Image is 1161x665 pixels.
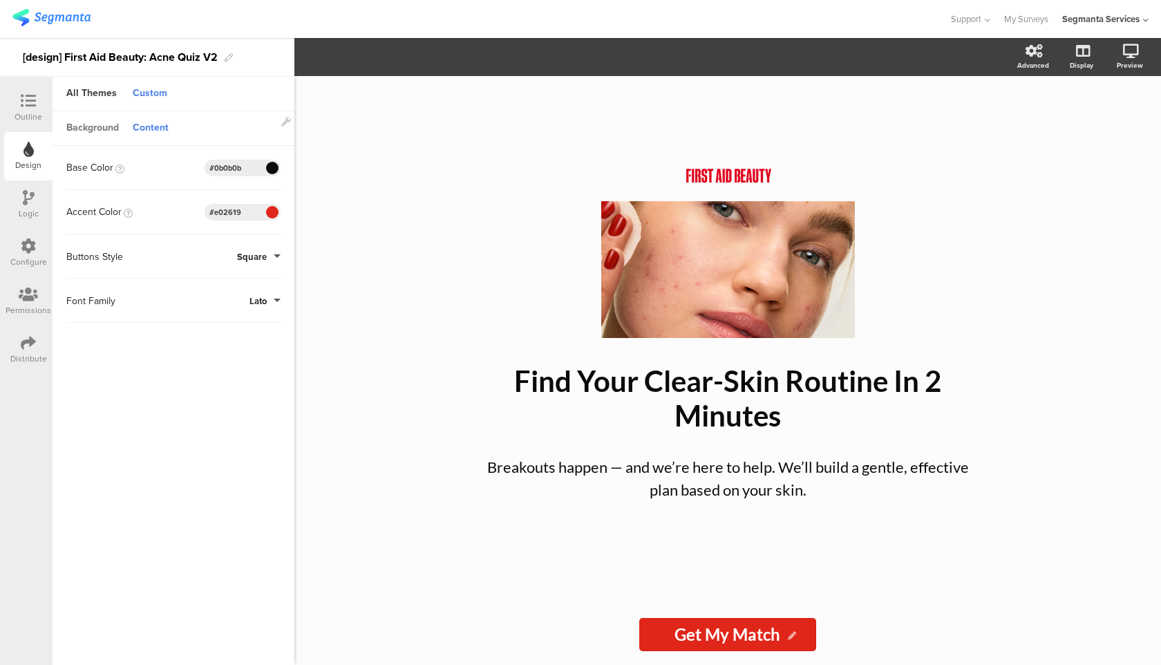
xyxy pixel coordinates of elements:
div: Display [1070,60,1093,71]
div: Distribute [10,353,47,365]
div: Configure [10,256,47,268]
div: Permissions [6,304,51,317]
div: Buttons Style [66,250,123,264]
div: Segmanta Services [1062,12,1140,26]
input: Start [639,618,815,651]
div: Base Color [66,160,124,175]
span: Square [237,250,267,263]
div: Advanced [1017,60,1049,71]
img: segmanta logo [12,9,91,26]
p: Find Your Clear-Skin Routine In 2 Minutes [472,364,983,433]
p: Breakouts happen — and we’re here to help. We’ll build a gentle, effective plan based on your skin. [486,456,970,501]
div: Accent Color [66,205,133,219]
div: Font Family [66,294,115,308]
div: [design] First Aid Beauty: Acne Quiz V2 [23,46,218,68]
div: Content [126,117,176,140]
div: Custom [126,82,174,106]
button: Square [237,250,281,263]
span: Lato [249,294,267,308]
div: Logic [19,207,39,220]
span: Support [951,12,981,26]
div: Outline [15,111,42,123]
div: All Themes [59,82,124,106]
div: Preview [1117,60,1143,71]
button: Lato [249,294,281,308]
div: Design [15,159,41,171]
div: Background [59,117,126,140]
